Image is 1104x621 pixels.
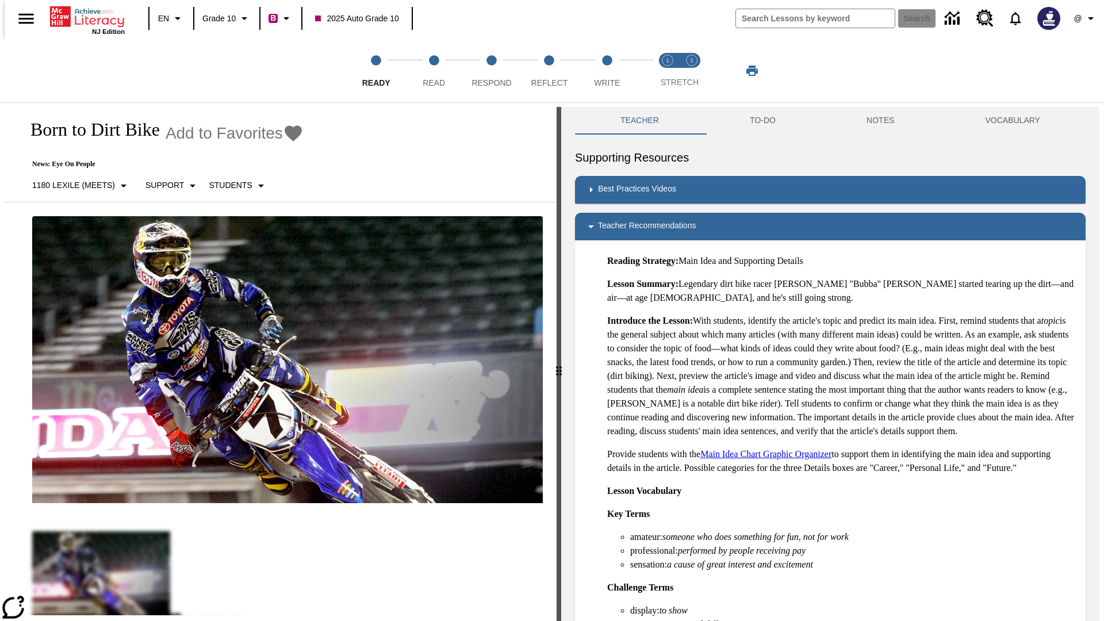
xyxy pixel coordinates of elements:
[651,39,684,102] button: Stretch Read step 1 of 2
[153,8,190,29] button: Language: EN, Select a language
[690,57,693,63] text: 2
[594,78,620,87] span: Write
[667,385,704,394] em: main idea
[575,176,1086,204] div: Best Practices Videos
[700,449,831,459] a: Main Idea Chart Graphic Organizer
[92,28,125,35] span: NJ Edition
[575,107,1086,135] div: Instructional Panel Tabs
[9,2,43,36] button: Open side menu
[607,254,1076,268] p: Main Idea and Supporting Details
[362,78,390,87] span: Ready
[940,107,1086,135] button: VOCABULARY
[678,546,806,555] em: performed by people receiving pay
[666,57,669,63] text: 1
[660,605,688,615] em: to show
[1037,7,1060,30] img: Avatar
[598,220,696,233] p: Teacher Recommendations
[630,544,1076,558] li: professional:
[704,107,821,135] button: TO-DO
[662,532,849,542] em: someone who does something for fun, not for work
[18,160,304,168] p: News: Eye On People
[1041,316,1060,325] em: topic
[575,148,1086,167] h6: Supporting Resources
[5,107,557,615] div: reading
[557,107,561,621] div: Press Enter or Spacebar and then press right and left arrow keys to move the slider
[32,216,543,504] img: Motocross racer James Stewart flies through the air on his dirt bike.
[166,123,304,143] button: Add to Favorites - Born to Dirt Bike
[158,13,169,25] span: EN
[607,316,693,325] strong: Introduce the Lesson:
[630,530,1076,544] li: amateur:
[667,559,813,569] em: a cause of great interest and excitement
[607,486,681,496] strong: Lesson Vocabulary
[938,3,969,34] a: Data Center
[50,4,125,35] div: Home
[734,60,770,81] button: Print
[661,78,699,87] span: STRETCH
[28,175,135,196] button: Select Lexile, 1180 Lexile (Meets)
[400,39,467,102] button: Read step 2 of 5
[1030,3,1067,33] button: Select a new avatar
[198,8,256,29] button: Grade: Grade 10, Select a grade
[607,279,678,289] strong: Lesson Summary:
[145,179,184,191] p: Support
[575,213,1086,240] div: Teacher Recommendations
[516,39,582,102] button: Reflect step 4 of 5
[458,39,525,102] button: Respond step 3 of 5
[204,175,272,196] button: Select Student
[675,39,708,102] button: Stretch Respond step 2 of 2
[209,179,252,191] p: Students
[574,39,641,102] button: Write step 5 of 5
[315,13,398,25] span: 2025 Auto Grade 10
[575,107,704,135] button: Teacher
[607,277,1076,305] p: Legendary dirt bike racer [PERSON_NAME] "Bubba" [PERSON_NAME] started tearing up the dirt—and air...
[821,107,940,135] button: NOTES
[264,8,298,29] button: Boost Class color is violet red. Change class color
[166,124,283,143] span: Add to Favorites
[969,3,1000,34] a: Resource Center, Will open in new tab
[598,183,676,197] p: Best Practices Videos
[607,256,678,266] strong: Reading Strategy:
[630,604,1076,618] li: display:
[202,13,236,25] span: Grade 10
[343,39,409,102] button: Ready step 1 of 5
[607,314,1076,438] p: With students, identify the article's topic and predict its main idea. First, remind students tha...
[32,179,115,191] p: 1180 Lexile (Meets)
[1067,8,1104,29] button: Profile/Settings
[736,9,895,28] input: search field
[423,78,445,87] span: Read
[607,509,650,519] strong: Key Terms
[607,582,673,592] strong: Challenge Terms
[1074,13,1082,25] span: @
[630,558,1076,572] li: sensation:
[607,447,1076,475] p: Provide students with the to support them in identifying the main idea and supporting details in ...
[141,175,204,196] button: Scaffolds, Support
[471,78,511,87] span: Respond
[531,78,568,87] span: Reflect
[1000,3,1030,33] a: Notifications
[18,119,160,140] h1: Born to Dirt Bike
[561,107,1099,621] div: activity
[270,11,276,25] span: B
